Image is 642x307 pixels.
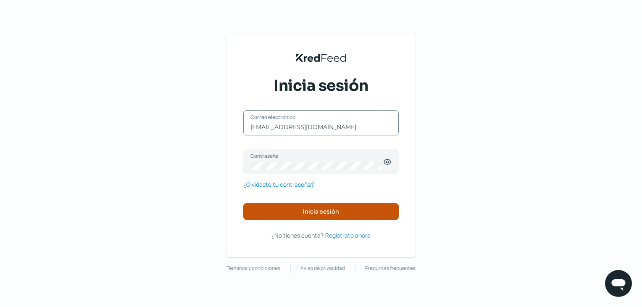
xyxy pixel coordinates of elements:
span: Inicia sesión [303,209,339,214]
span: ¿No tienes cuenta? [271,231,324,239]
a: Regístrate ahora [325,230,371,241]
img: chatIcon [610,275,627,292]
span: Inicia sesión [274,75,368,96]
a: ¿Olvidaste tu contraseña? [243,179,314,190]
a: Términos y condiciones [226,264,280,273]
label: Contraseña [250,152,383,159]
label: Correo electrónico [250,114,383,121]
button: Inicia sesión [243,203,399,220]
a: Preguntas frecuentes [365,264,416,273]
a: Aviso de privacidad [300,264,345,273]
